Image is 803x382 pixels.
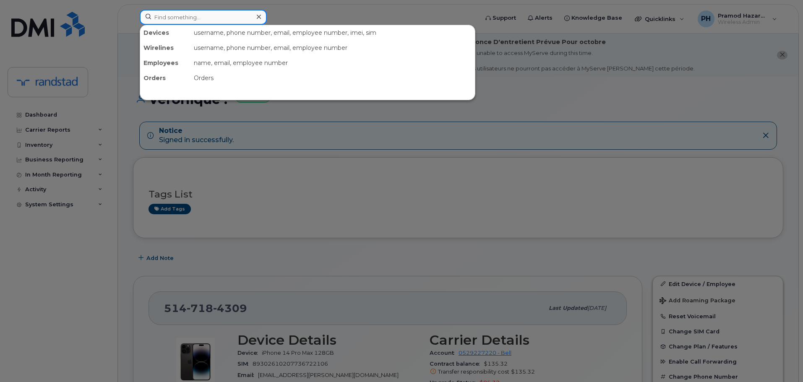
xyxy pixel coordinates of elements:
div: name, email, employee number [190,55,475,70]
div: Orders [140,70,190,86]
div: Orders [190,70,475,86]
div: Wirelines [140,40,190,55]
div: username, phone number, email, employee number [190,40,475,55]
div: username, phone number, email, employee number, imei, sim [190,25,475,40]
div: Employees [140,55,190,70]
div: Devices [140,25,190,40]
